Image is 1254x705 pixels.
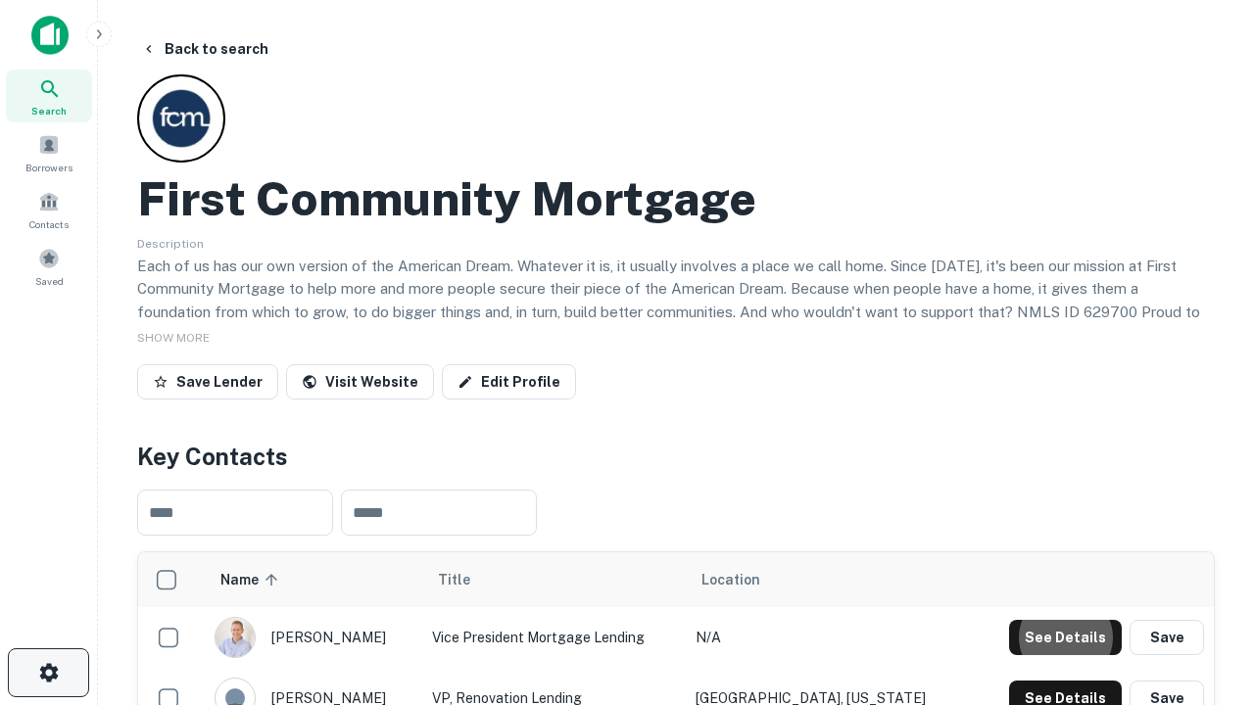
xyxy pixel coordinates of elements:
[686,607,970,668] td: N/A
[25,160,72,175] span: Borrowers
[205,552,422,607] th: Name
[6,70,92,122] a: Search
[137,439,1215,474] h4: Key Contacts
[137,331,210,345] span: SHOW MORE
[31,16,69,55] img: capitalize-icon.png
[6,126,92,179] a: Borrowers
[216,618,255,657] img: 1520878720083
[442,364,576,399] a: Edit Profile
[686,552,970,607] th: Location
[438,568,496,591] span: Title
[1130,620,1204,655] button: Save
[137,364,278,399] button: Save Lender
[286,364,434,399] a: Visit Website
[215,617,412,658] div: [PERSON_NAME]
[35,273,64,289] span: Saved
[137,237,204,251] span: Description
[137,255,1215,347] p: Each of us has our own version of the American Dream. Whatever it is, it usually involves a place...
[422,552,686,607] th: Title
[6,183,92,236] a: Contacts
[1009,620,1122,655] button: See Details
[6,240,92,293] a: Saved
[1156,486,1254,580] iframe: Chat Widget
[701,568,760,591] span: Location
[220,568,284,591] span: Name
[31,103,67,118] span: Search
[422,607,686,668] td: Vice President Mortgage Lending
[29,216,69,232] span: Contacts
[137,170,756,227] h2: First Community Mortgage
[133,31,276,67] button: Back to search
